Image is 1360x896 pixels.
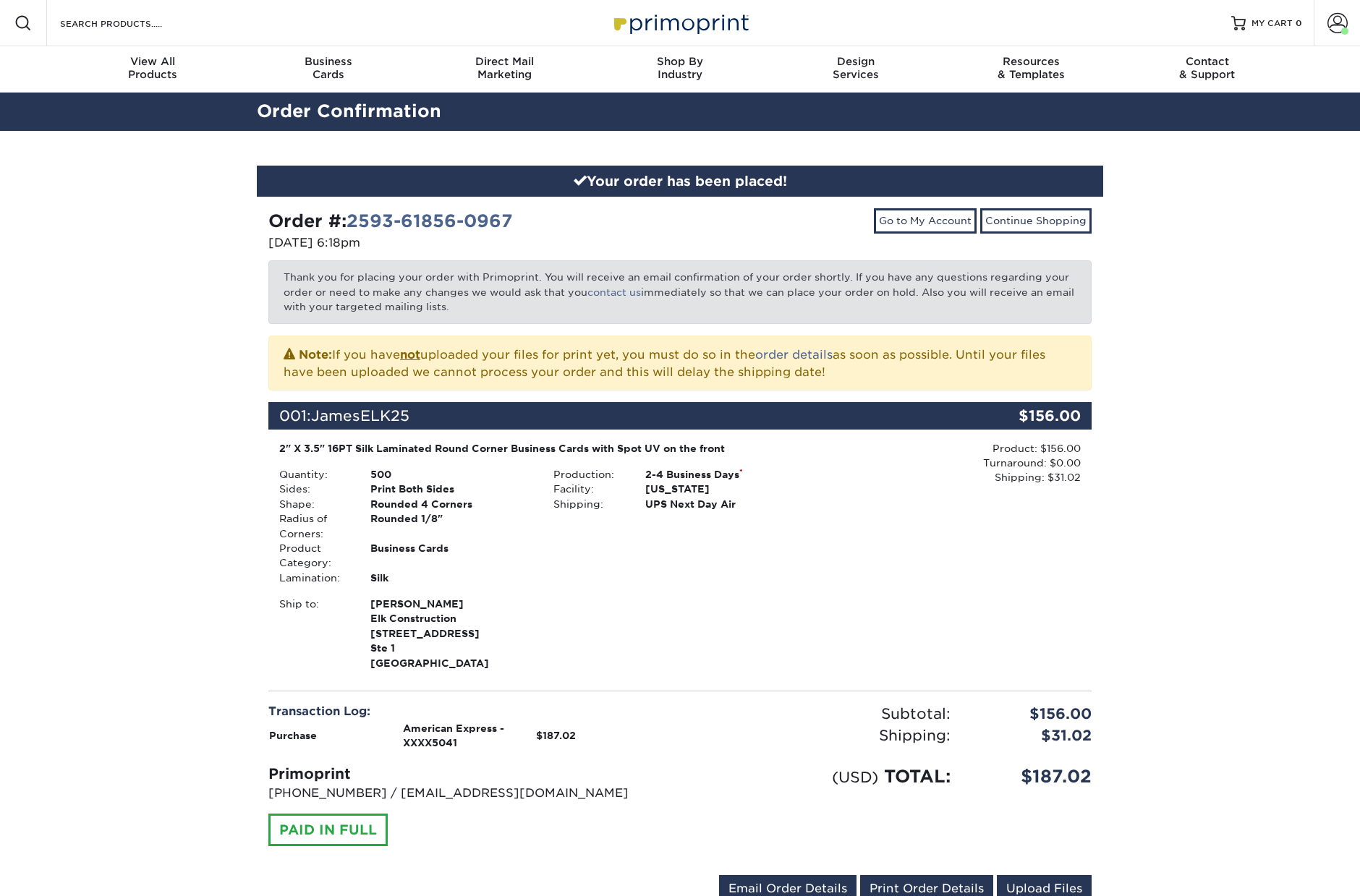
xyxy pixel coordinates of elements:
span: TOTAL: [884,766,951,787]
div: Shipping: [543,497,634,511]
div: Shipping: [680,725,961,746]
strong: Purchase [269,730,317,741]
div: & Templates [943,55,1119,81]
span: Resources [943,55,1119,68]
span: 0 [1296,18,1302,28]
p: [PHONE_NUMBER] / [EMAIL_ADDRESS][DOMAIN_NAME] [268,785,669,802]
span: Elk Construction [370,611,532,626]
span: Shop By [592,55,768,68]
a: Contact& Support [1119,46,1295,93]
div: Ship to: [268,597,360,670]
div: Industry [592,55,768,81]
div: Production: [543,467,634,482]
a: Direct MailMarketing [417,46,592,93]
img: Primoprint [608,7,752,38]
div: Product: $156.00 Turnaround: $0.00 Shipping: $31.02 [817,441,1081,485]
strong: Note: [299,348,332,362]
div: Sides: [268,482,360,496]
div: PAID IN FULL [268,814,388,847]
div: Facility: [543,482,634,496]
a: 2593-61856-0967 [347,210,513,231]
div: $156.00 [961,703,1102,725]
div: [US_STATE] [634,482,817,496]
h2: Order Confirmation [246,98,1114,125]
a: order details [755,348,833,362]
div: Lamination: [268,571,360,585]
div: Cards [241,55,417,81]
div: Business Cards [360,541,543,571]
a: Shop ByIndustry [592,46,768,93]
span: Design [768,55,943,68]
div: Radius of Corners: [268,511,360,541]
span: Ste 1 [370,641,532,655]
b: not [400,348,420,362]
strong: [GEOGRAPHIC_DATA] [370,597,532,669]
div: $187.02 [961,764,1102,790]
div: & Support [1119,55,1295,81]
div: Print Both Sides [360,482,543,496]
div: Your order has been placed! [257,166,1103,197]
div: UPS Next Day Air [634,497,817,511]
div: Shape: [268,497,360,511]
small: (USD) [832,768,878,786]
div: Product Category: [268,541,360,571]
div: 001: [268,402,954,430]
a: contact us [587,286,641,298]
input: SEARCH PRODUCTS..... [59,14,200,32]
p: If you have uploaded your files for print yet, you must do so in the as soon as possible. Until y... [284,345,1076,381]
a: DesignServices [768,46,943,93]
div: Services [768,55,943,81]
a: Resources& Templates [943,46,1119,93]
a: View AllProducts [65,46,241,93]
span: [PERSON_NAME] [370,597,532,611]
div: 2-4 Business Days [634,467,817,482]
div: $31.02 [961,725,1102,746]
a: Continue Shopping [980,208,1092,233]
div: $156.00 [954,402,1092,430]
div: Quantity: [268,467,360,482]
span: View All [65,55,241,68]
div: Marketing [417,55,592,81]
div: Silk [360,571,543,585]
a: Go to My Account [874,208,977,233]
div: 500 [360,467,543,482]
strong: Order #: [268,210,513,231]
div: 2" X 3.5" 16PT Silk Laminated Round Corner Business Cards with Spot UV on the front [279,441,807,456]
span: Business [241,55,417,68]
a: BusinessCards [241,46,417,93]
span: Contact [1119,55,1295,68]
span: JamesELK25 [311,407,409,424]
div: Rounded 4 Corners [360,497,543,511]
span: MY CART [1251,17,1293,30]
strong: American Express - XXXX5041 [403,722,504,748]
span: Direct Mail [417,55,592,68]
div: Subtotal: [680,703,961,725]
div: Rounded 1/8" [360,511,543,541]
div: Transaction Log: [268,703,669,720]
div: Products [65,55,241,81]
div: Primoprint [268,763,669,785]
strong: $187.02 [536,730,576,741]
p: [DATE] 6:18pm [268,234,669,252]
span: [STREET_ADDRESS] [370,626,532,641]
p: Thank you for placing your order with Primoprint. You will receive an email confirmation of your ... [268,260,1092,323]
